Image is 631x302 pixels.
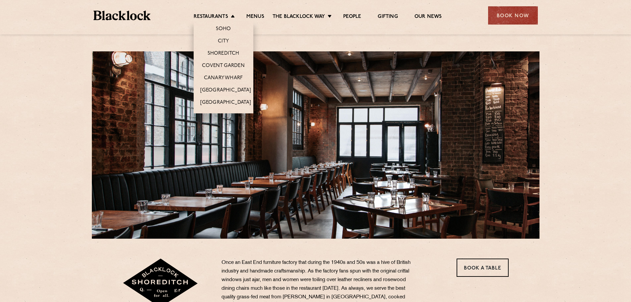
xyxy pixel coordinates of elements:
a: Book a Table [457,259,509,277]
img: BL_Textured_Logo-footer-cropped.svg [94,11,151,20]
a: Menus [246,14,264,21]
a: Gifting [378,14,398,21]
a: [GEOGRAPHIC_DATA] [200,87,251,94]
a: The Blacklock Way [273,14,325,21]
a: Restaurants [194,14,228,21]
a: Soho [216,26,231,33]
a: City [218,38,229,45]
a: Our News [414,14,442,21]
a: Canary Wharf [204,75,243,82]
a: Covent Garden [202,63,245,70]
a: People [343,14,361,21]
a: Shoreditch [208,50,239,58]
div: Book Now [488,6,538,25]
a: [GEOGRAPHIC_DATA] [200,99,251,107]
